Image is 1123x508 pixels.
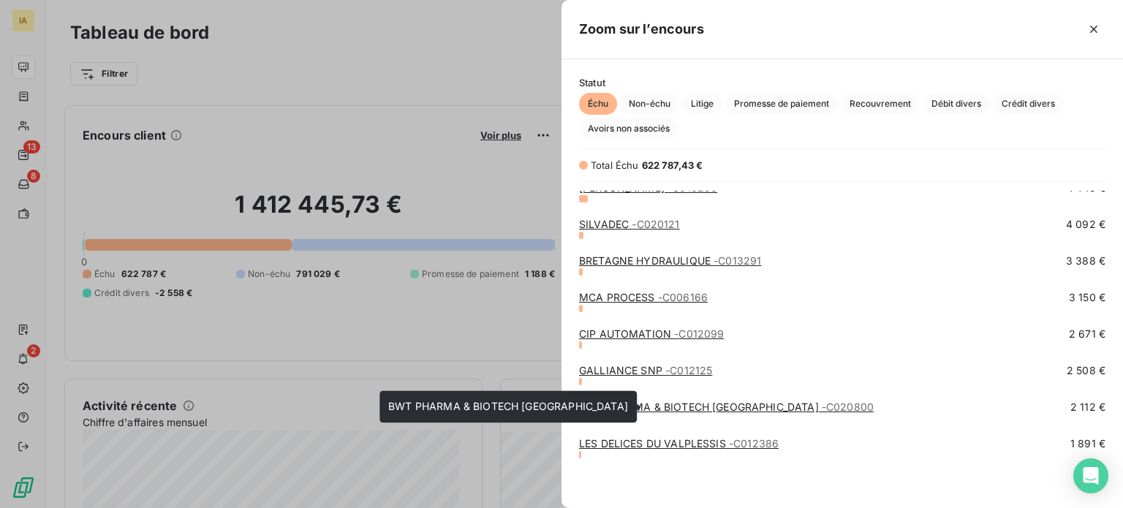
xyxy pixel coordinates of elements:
h5: Zoom sur l’encours [579,19,704,39]
a: BRETAGNE HYDRAULIQUE [579,254,761,267]
button: Crédit divers [993,93,1064,115]
span: 3 150 € [1069,290,1105,305]
span: 2 112 € [1070,400,1105,414]
span: BWT PHARMA & BIOTECH [GEOGRAPHIC_DATA] [388,400,628,412]
button: Promesse de paiement [725,93,838,115]
span: 7 719 € [1070,181,1105,195]
span: - C006166 [658,291,708,303]
a: CIP AUTOMATION [579,327,724,340]
div: Open Intercom Messenger [1073,458,1108,493]
a: SILVADEC [579,218,680,230]
a: [PERSON_NAME] [579,181,717,194]
span: 2 671 € [1069,327,1105,341]
button: Litige [682,93,722,115]
a: MCA PROCESS [579,291,708,303]
span: 2 508 € [1067,363,1105,378]
span: - C020121 [632,218,679,230]
span: - C012099 [674,327,724,340]
span: 622 787,43 € [642,159,703,171]
span: - C012125 [665,364,712,376]
span: 3 388 € [1066,254,1105,268]
button: Recouvrement [841,93,920,115]
button: Avoirs non associés [579,118,678,140]
span: - C012386 [729,437,779,450]
span: Total Échu [591,159,639,171]
span: - C013296 [668,181,717,194]
span: - C013291 [714,254,761,267]
button: Non-échu [620,93,679,115]
a: GALLIANCE SNP [579,364,712,376]
span: 1 891 € [1070,436,1105,451]
button: Échu [579,93,617,115]
span: Statut [579,77,1105,88]
span: 4 092 € [1066,217,1105,232]
a: LES DELICES DU VALPLESSIS [579,437,779,450]
button: Débit divers [923,93,990,115]
a: BWT PHARMA & BIOTECH [GEOGRAPHIC_DATA] [579,401,874,413]
div: grid [561,191,1123,490]
span: - C020800 [822,401,874,413]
